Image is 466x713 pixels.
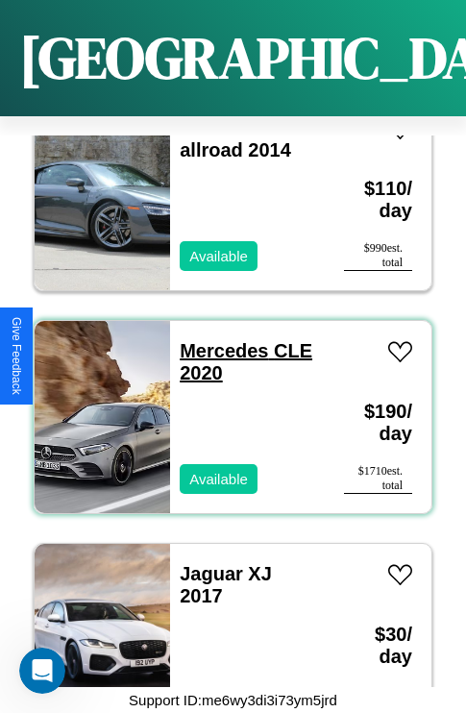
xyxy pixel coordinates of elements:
[344,159,412,241] h3: $ 110 / day
[180,563,272,606] a: Jaguar XJ 2017
[180,340,312,383] a: Mercedes CLE 2020
[344,241,412,271] div: $ 990 est. total
[19,648,65,694] iframe: Intercom live chat
[10,317,23,395] div: Give Feedback
[180,117,291,160] a: Audi A4 allroad 2014
[344,464,412,494] div: $ 1710 est. total
[344,381,412,464] h3: $ 190 / day
[129,687,337,713] p: Support ID: me6wy3di3i73ym5jrd
[189,466,248,492] p: Available
[344,604,412,687] h3: $ 30 / day
[189,243,248,269] p: Available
